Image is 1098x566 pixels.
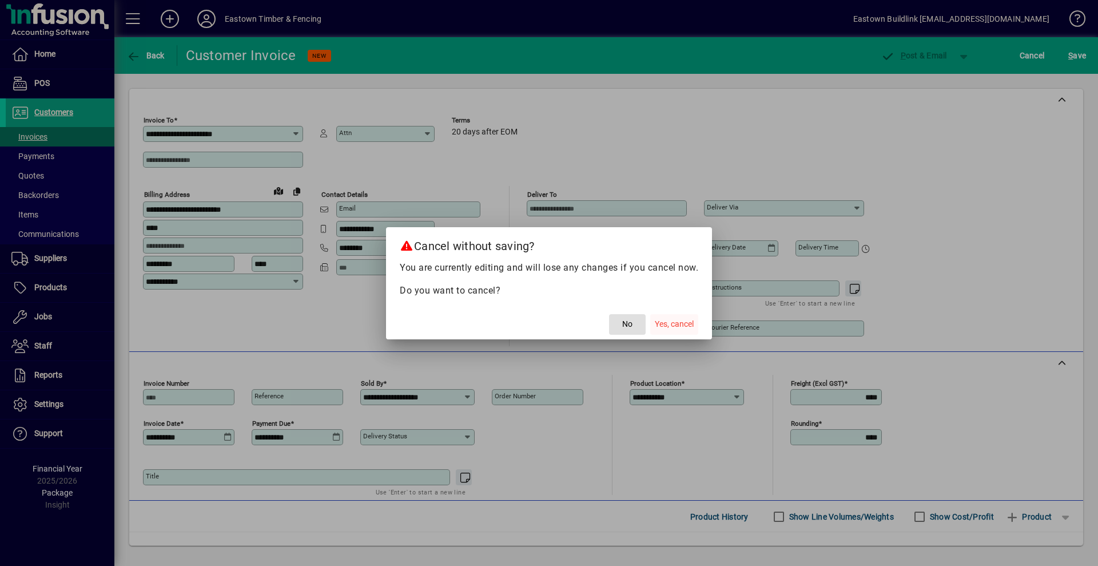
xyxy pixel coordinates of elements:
[386,227,712,260] h2: Cancel without saving?
[400,261,698,275] p: You are currently editing and will lose any changes if you cancel now.
[655,318,694,330] span: Yes, cancel
[609,314,646,335] button: No
[400,284,698,298] p: Do you want to cancel?
[650,314,698,335] button: Yes, cancel
[622,318,632,330] span: No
